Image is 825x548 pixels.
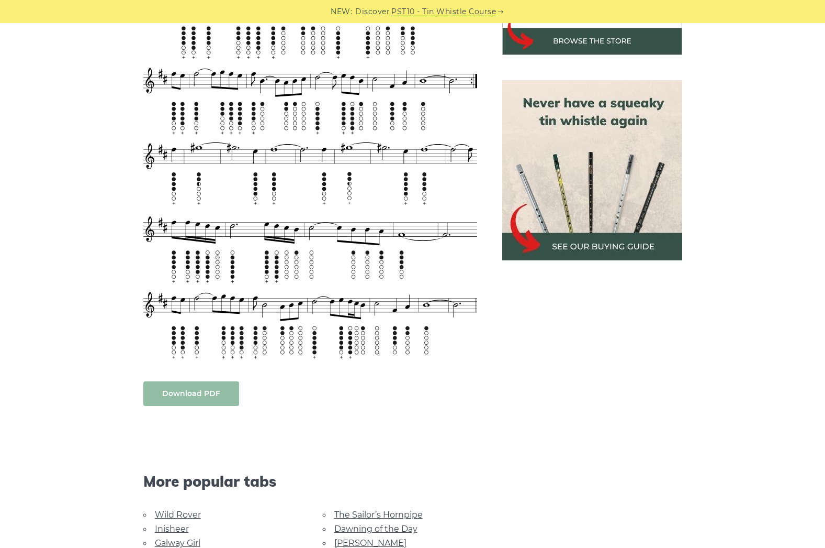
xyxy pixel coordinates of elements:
a: The Sailor’s Hornpipe [334,510,423,520]
a: [PERSON_NAME] [334,538,406,548]
img: tin whistle buying guide [502,80,682,260]
a: Inisheer [155,524,189,534]
span: NEW: [331,6,352,18]
a: Download PDF [143,381,239,406]
a: Dawning of the Day [334,524,417,534]
a: PST10 - Tin Whistle Course [391,6,496,18]
span: Discover [355,6,390,18]
a: Wild Rover [155,510,201,520]
span: More popular tabs [143,473,477,490]
a: Galway Girl [155,538,200,548]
